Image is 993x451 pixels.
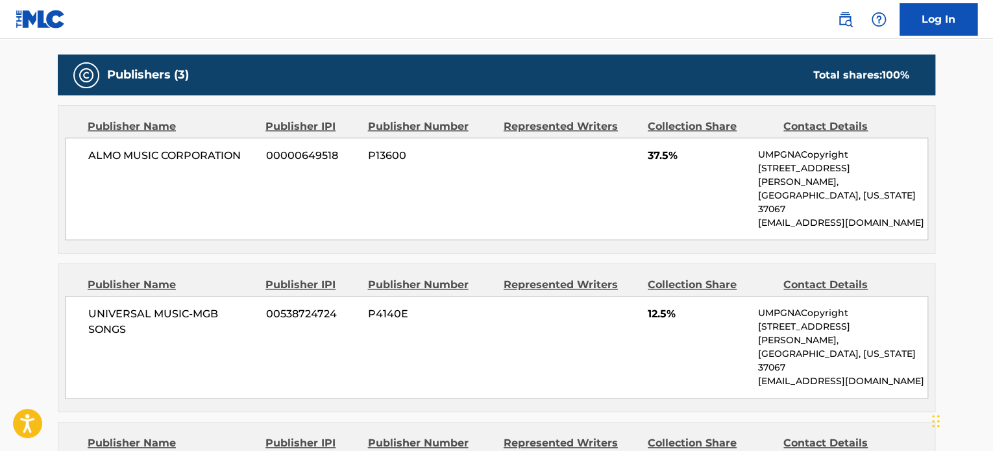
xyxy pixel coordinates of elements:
a: Public Search [832,6,858,32]
div: Collection Share [648,277,774,293]
div: Publisher Number [367,119,493,134]
div: Publisher Name [88,119,256,134]
iframe: Chat Widget [928,389,993,451]
span: 00538724724 [266,306,358,322]
img: help [871,12,887,27]
span: ALMO MUSIC CORPORATION [88,148,256,164]
p: UMPGNACopyright [758,148,927,162]
div: Publisher Name [88,435,256,451]
span: P13600 [368,148,494,164]
span: 37.5% [648,148,748,164]
div: Total shares: [813,67,909,83]
img: search [837,12,853,27]
div: Drag [932,402,940,441]
div: Represented Writers [504,277,638,293]
p: [GEOGRAPHIC_DATA], [US_STATE] 37067 [758,347,927,374]
div: Publisher Number [367,277,493,293]
div: Help [866,6,892,32]
span: 12.5% [648,306,748,322]
img: Publishers [79,67,94,83]
div: Publisher IPI [265,119,358,134]
p: [EMAIL_ADDRESS][DOMAIN_NAME] [758,374,927,388]
div: Contact Details [783,435,909,451]
span: P4140E [368,306,494,322]
div: Publisher Name [88,277,256,293]
div: Contact Details [783,119,909,134]
h5: Publishers (3) [107,67,189,82]
div: Publisher IPI [265,435,358,451]
span: UNIVERSAL MUSIC-MGB SONGS [88,306,256,337]
p: [STREET_ADDRESS][PERSON_NAME], [758,162,927,189]
div: Collection Share [648,435,774,451]
div: Represented Writers [504,119,638,134]
p: UMPGNACopyright [758,306,927,320]
div: Collection Share [648,119,774,134]
div: Represented Writers [504,435,638,451]
div: Publisher Number [367,435,493,451]
a: Log In [900,3,977,36]
img: MLC Logo [16,10,66,29]
span: 100 % [882,69,909,81]
p: [EMAIL_ADDRESS][DOMAIN_NAME] [758,216,927,230]
p: [STREET_ADDRESS][PERSON_NAME], [758,320,927,347]
span: 00000649518 [266,148,358,164]
div: Publisher IPI [265,277,358,293]
p: [GEOGRAPHIC_DATA], [US_STATE] 37067 [758,189,927,216]
div: Contact Details [783,277,909,293]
